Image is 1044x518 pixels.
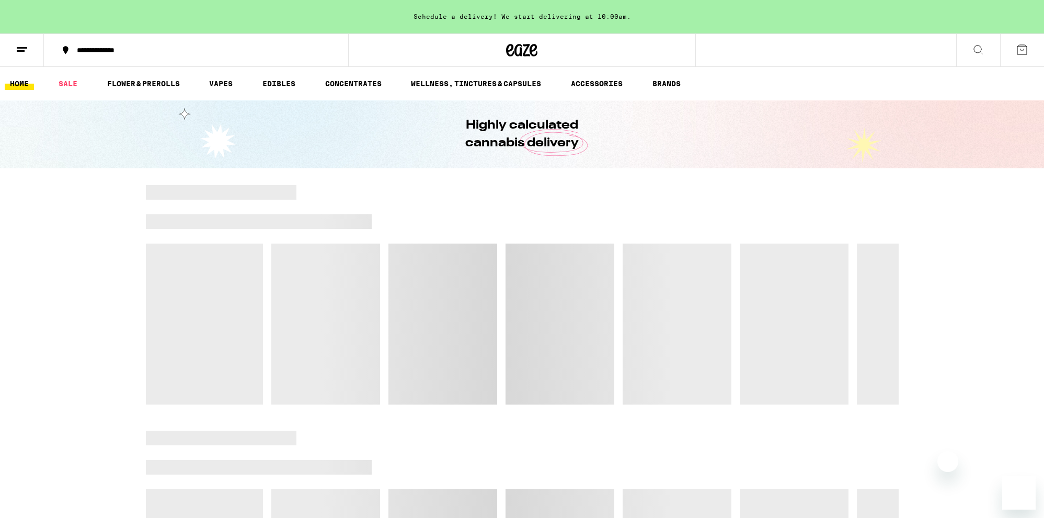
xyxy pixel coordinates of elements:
[53,77,83,90] a: SALE
[257,77,301,90] a: EDIBLES
[566,77,628,90] a: ACCESSORIES
[102,77,185,90] a: FLOWER & PREROLLS
[320,77,387,90] a: CONCENTRATES
[647,77,686,90] a: BRANDS
[436,117,609,152] h1: Highly calculated cannabis delivery
[5,77,34,90] a: HOME
[1002,476,1036,510] iframe: Button to launch messaging window
[406,77,546,90] a: WELLNESS, TINCTURES & CAPSULES
[937,451,958,472] iframe: Close message
[204,77,238,90] a: VAPES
